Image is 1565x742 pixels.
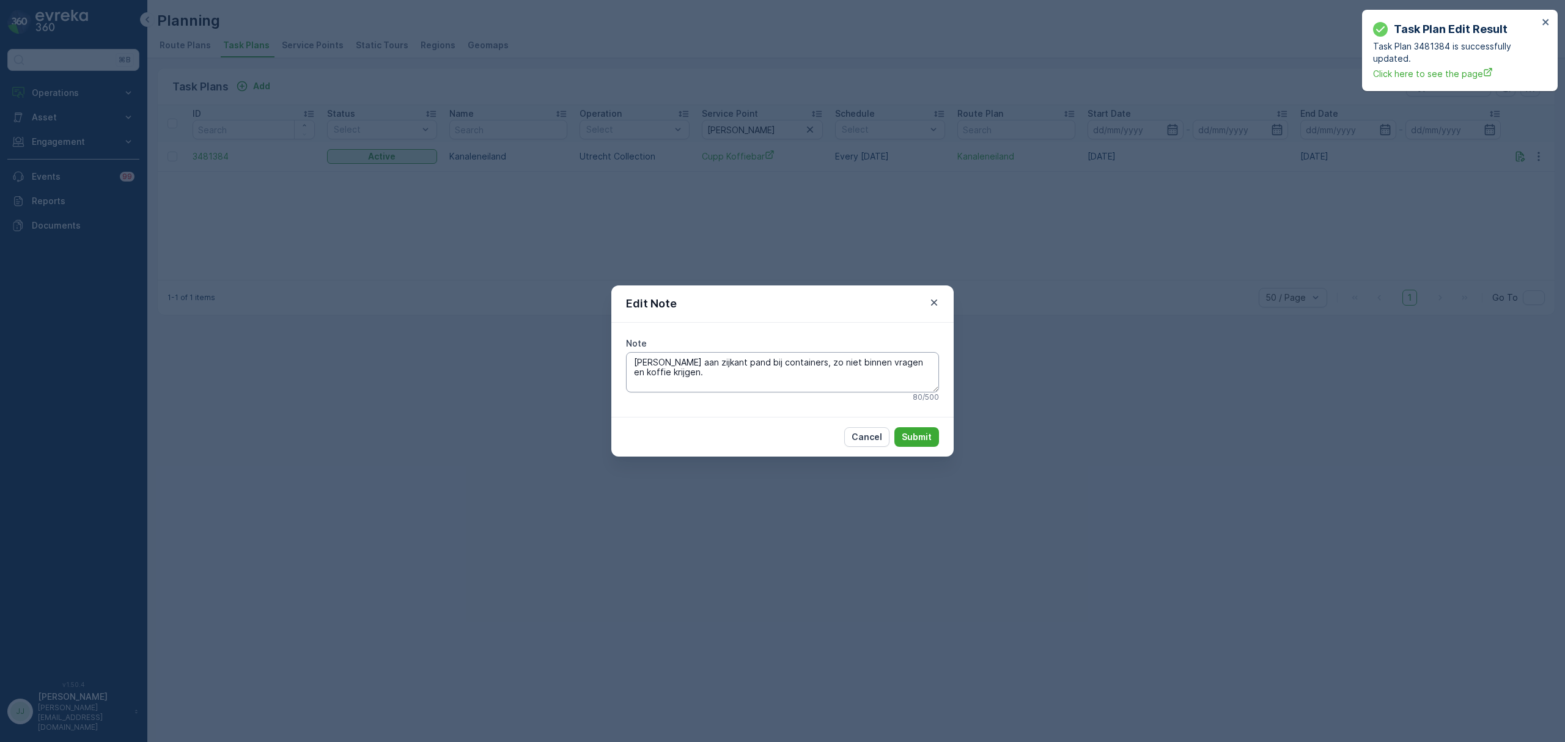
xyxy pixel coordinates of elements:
[844,427,889,447] button: Cancel
[1394,21,1508,38] p: Task Plan Edit Result
[913,392,939,402] p: 80 / 500
[1373,40,1538,65] p: Task Plan 3481384 is successfully updated.
[894,427,939,447] button: Submit
[1373,67,1538,80] a: Click here to see the page
[626,295,677,312] p: Edit Note
[626,338,647,348] label: Note
[902,431,932,443] p: Submit
[626,352,939,392] textarea: [PERSON_NAME] aan zijkant pand bij containers, zo niet binnen vragen en koffie krijgen.
[852,431,882,443] p: Cancel
[1542,17,1550,29] button: close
